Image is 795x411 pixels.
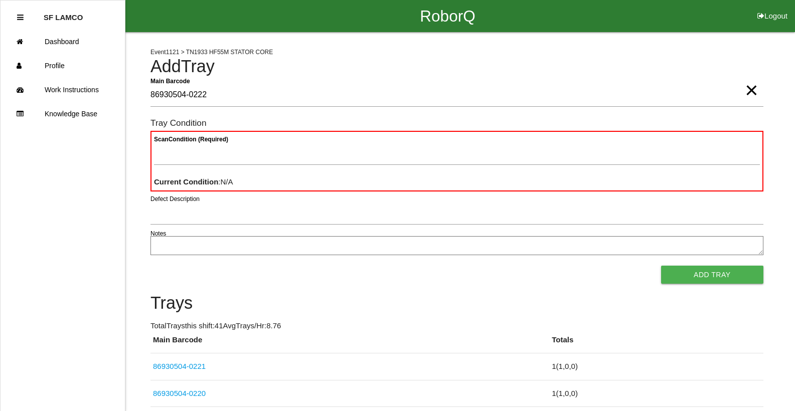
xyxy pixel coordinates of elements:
[150,334,549,353] th: Main Barcode
[150,77,190,84] b: Main Barcode
[1,30,125,54] a: Dashboard
[153,362,206,370] a: 86930504-0221
[1,102,125,126] a: Knowledge Base
[549,353,763,380] td: 1 ( 1 , 0 , 0 )
[154,177,218,186] b: Current Condition
[153,389,206,397] a: 86930504-0220
[1,78,125,102] a: Work Instructions
[1,54,125,78] a: Profile
[150,118,763,128] h6: Tray Condition
[17,6,24,30] div: Close
[150,57,763,76] h4: Add Tray
[150,49,273,56] span: Event 1121 > TN1933 HF55M STATOR CORE
[150,294,763,313] h4: Trays
[549,334,763,353] th: Totals
[154,136,228,143] b: Scan Condition (Required)
[150,194,200,203] label: Defect Description
[150,84,763,107] input: Required
[549,380,763,407] td: 1 ( 1 , 0 , 0 )
[745,70,758,90] span: Clear Input
[661,266,763,284] button: Add Tray
[150,320,763,332] p: Total Trays this shift: 41 Avg Trays /Hr: 8.76
[154,177,233,186] span: : N/A
[150,229,166,238] label: Notes
[44,6,83,22] p: SF LAMCO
